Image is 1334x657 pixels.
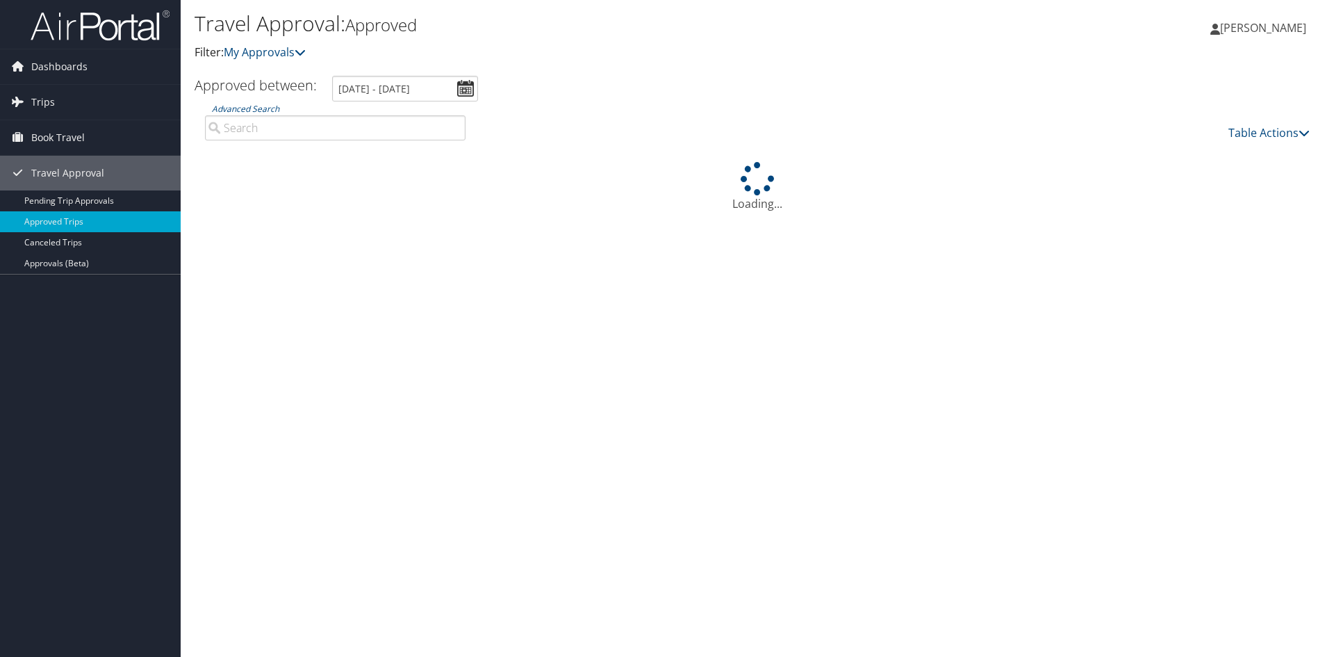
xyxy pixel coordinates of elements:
[195,162,1320,212] div: Loading...
[31,156,104,190] span: Travel Approval
[195,44,945,62] p: Filter:
[195,9,945,38] h1: Travel Approval:
[332,76,478,102] input: [DATE] - [DATE]
[1228,125,1310,140] a: Table Actions
[31,85,55,120] span: Trips
[1210,7,1320,49] a: [PERSON_NAME]
[205,115,466,140] input: Advanced Search
[31,9,170,42] img: airportal-logo.png
[195,76,317,95] h3: Approved between:
[31,49,88,84] span: Dashboards
[31,120,85,155] span: Book Travel
[1220,20,1306,35] span: [PERSON_NAME]
[224,44,306,60] a: My Approvals
[345,13,417,36] small: Approved
[212,103,279,115] a: Advanced Search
